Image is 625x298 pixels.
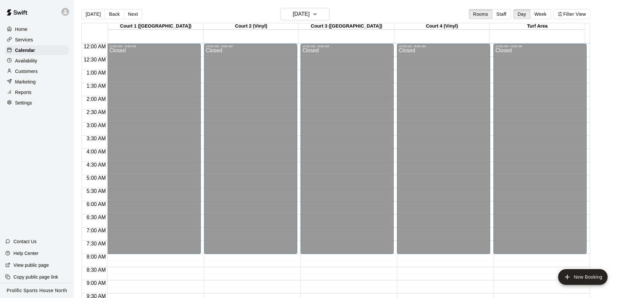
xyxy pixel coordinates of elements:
button: [DATE] [81,9,105,19]
span: 7:00 AM [85,228,108,233]
a: Home [5,24,69,34]
button: add [558,269,608,285]
div: 12:00 AM – 8:00 AM [109,45,198,48]
div: 12:00 AM – 8:00 AM [206,45,295,48]
p: Contact Us [13,238,37,245]
button: Next [124,9,142,19]
button: Staff [492,9,511,19]
span: 5:30 AM [85,188,108,194]
div: 12:00 AM – 8:00 AM: Closed [397,44,490,254]
div: 12:00 AM – 8:00 AM: Closed [204,44,297,254]
div: Court 4 (Vinyl) [394,23,490,30]
a: Services [5,35,69,45]
span: 6:30 AM [85,215,108,220]
span: 9:00 AM [85,280,108,286]
div: Closed [399,48,488,256]
a: Calendar [5,45,69,55]
a: Marketing [5,77,69,87]
span: 7:30 AM [85,241,108,246]
span: 3:30 AM [85,136,108,141]
p: Services [15,36,33,43]
p: Settings [15,100,32,106]
p: Help Center [13,250,38,257]
span: 8:00 AM [85,254,108,260]
div: Court 1 ([GEOGRAPHIC_DATA]) [108,23,203,30]
span: 5:00 AM [85,175,108,181]
span: 2:30 AM [85,109,108,115]
button: Week [530,9,551,19]
p: Availability [15,57,37,64]
button: [DATE] [281,8,330,20]
span: 6:00 AM [85,201,108,207]
span: 1:30 AM [85,83,108,89]
h6: [DATE] [293,10,310,19]
p: View public page [13,262,49,268]
div: Court 2 (Vinyl) [203,23,299,30]
p: Calendar [15,47,35,54]
div: Closed [495,48,585,256]
a: Customers [5,66,69,76]
p: Prolific Sports House North [7,287,67,294]
span: 4:30 AM [85,162,108,168]
div: Closed [206,48,295,256]
span: 3:00 AM [85,123,108,128]
div: 12:00 AM – 8:00 AM [302,45,392,48]
div: 12:00 AM – 8:00 AM [495,45,585,48]
p: Reports [15,89,31,96]
div: 12:00 AM – 8:00 AM: Closed [301,44,394,254]
span: 4:00 AM [85,149,108,154]
a: Reports [5,87,69,97]
span: 12:30 AM [82,57,108,62]
div: 12:00 AM – 8:00 AM [399,45,488,48]
div: Court 3 ([GEOGRAPHIC_DATA]) [299,23,394,30]
span: 1:00 AM [85,70,108,76]
p: Home [15,26,28,33]
button: Filter View [553,9,590,19]
div: Closed [302,48,392,256]
div: Turf Area [490,23,585,30]
p: Copy public page link [13,274,58,280]
a: Availability [5,56,69,66]
span: 8:30 AM [85,267,108,273]
span: 2:00 AM [85,96,108,102]
div: 12:00 AM – 8:00 AM: Closed [107,44,200,254]
p: Marketing [15,79,36,85]
button: Rooms [469,9,492,19]
button: Day [513,9,531,19]
p: Customers [15,68,38,75]
button: Back [105,9,124,19]
div: Closed [109,48,198,256]
a: Settings [5,98,69,108]
span: 12:00 AM [82,44,108,49]
div: 12:00 AM – 8:00 AM: Closed [493,44,587,254]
